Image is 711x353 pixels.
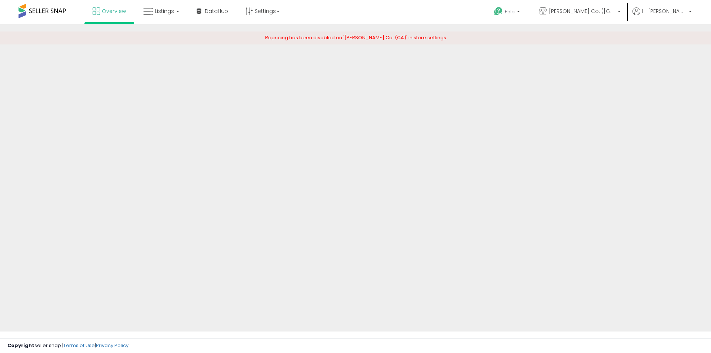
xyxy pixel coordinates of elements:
span: Help [505,9,515,15]
span: Listings [155,7,174,15]
span: Overview [102,7,126,15]
a: Hi [PERSON_NAME] [632,7,692,24]
span: [PERSON_NAME] Co. ([GEOGRAPHIC_DATA]) [549,7,615,15]
span: Repricing has been disabled on '[PERSON_NAME] Co. (CA)' in store settings [265,34,446,41]
span: Hi [PERSON_NAME] [642,7,687,15]
a: Help [488,1,527,24]
span: DataHub [205,7,228,15]
i: Get Help [494,7,503,16]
